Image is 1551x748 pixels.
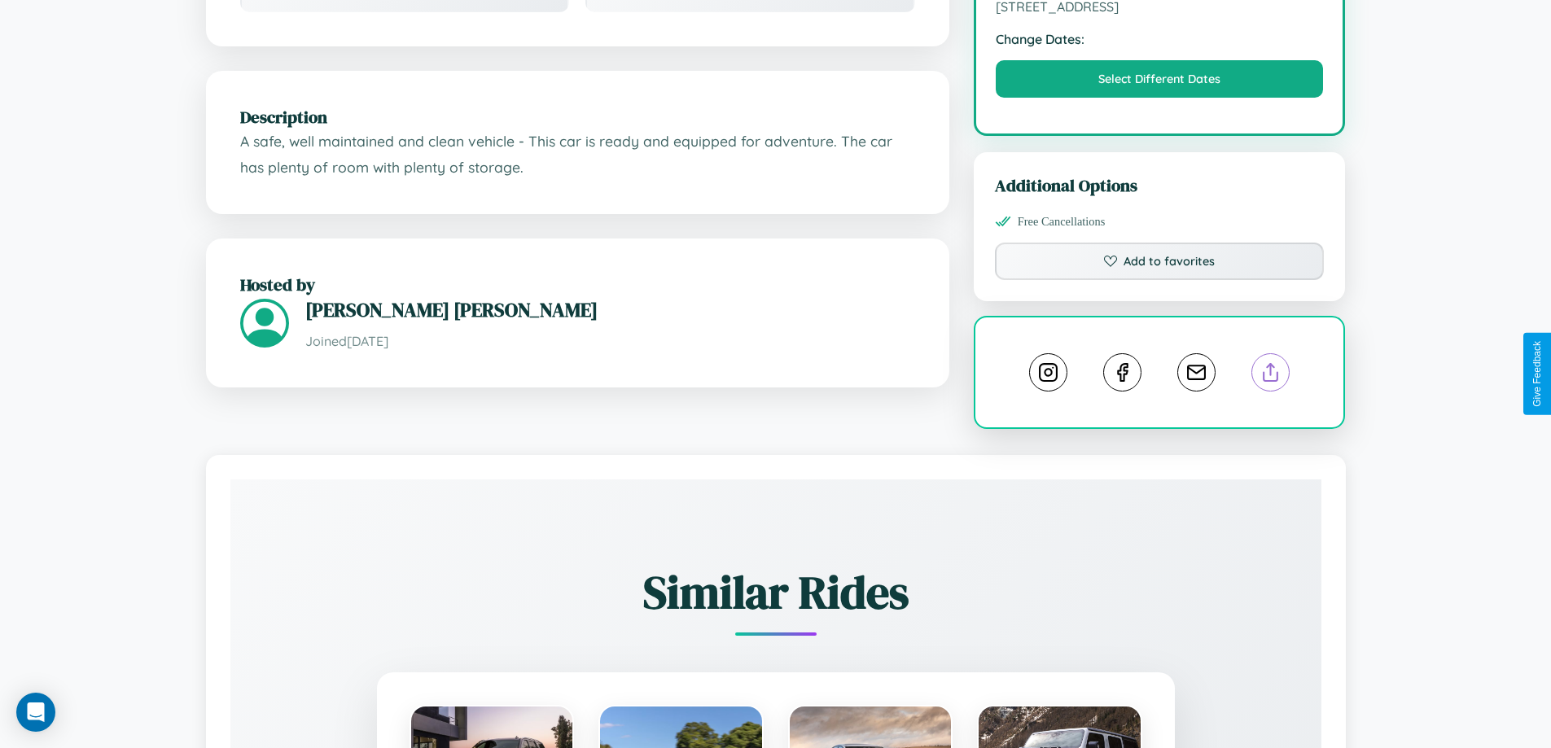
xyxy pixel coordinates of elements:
[995,243,1325,280] button: Add to favorites
[1531,341,1543,407] div: Give Feedback
[240,273,915,296] h2: Hosted by
[996,60,1324,98] button: Select Different Dates
[240,105,915,129] h2: Description
[305,296,915,323] h3: [PERSON_NAME] [PERSON_NAME]
[305,330,915,353] p: Joined [DATE]
[1018,215,1106,229] span: Free Cancellations
[240,129,915,180] p: A safe, well maintained and clean vehicle - This car is ready and equipped for adventure. The car...
[995,173,1325,197] h3: Additional Options
[996,31,1324,47] strong: Change Dates:
[287,561,1264,623] h2: Similar Rides
[16,693,55,732] div: Open Intercom Messenger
